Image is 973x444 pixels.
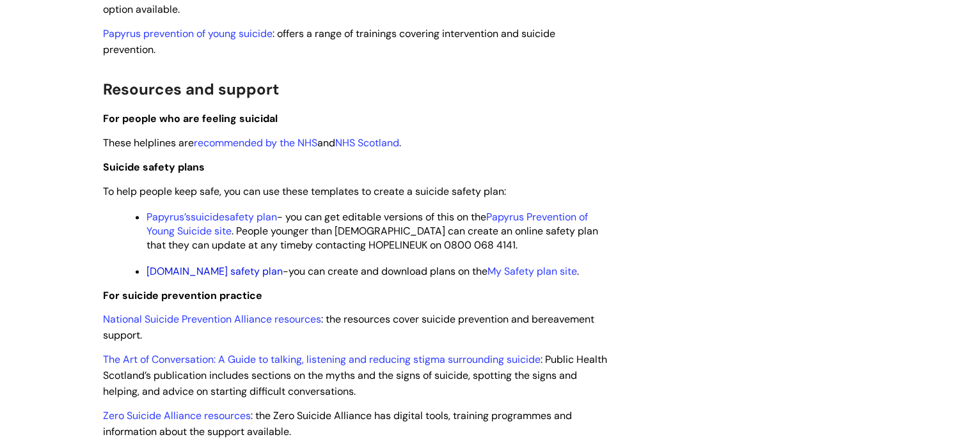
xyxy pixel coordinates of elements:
[103,312,594,342] span: : the resources cover suicide prevention and bereavement support.
[301,238,518,252] span: by contacting HOPELINEUK on 0800 068 4141.
[103,289,262,302] span: For suicide prevention practice
[103,27,273,40] a: Papyrus prevention of young suicide
[103,136,401,149] span: These helplines are and .
[103,79,279,99] span: Resources and support
[289,264,579,278] span: you can create and download plans on the .
[103,160,205,174] span: Suicide safety plans
[103,112,278,125] span: For people who are feeling suicidal
[146,224,601,252] span: People younger than [DEMOGRAPHIC_DATA] can create an online safety plan that they can update at a...
[146,210,590,238] a: Papyrus Prevention of Young Suicide site
[487,264,577,278] a: My Safety plan site
[103,409,251,422] a: Zero Suicide Alliance resources
[146,210,348,224] span: - you can get e
[335,136,399,149] a: NHS Scotland
[146,264,283,278] a: [DOMAIN_NAME] safety plan
[146,264,579,278] span: -
[194,136,317,149] a: recommended by the NHS
[103,353,541,366] a: The Art of Conversation: A Guide to talking, listening and reducing stigma surrounding suicide
[103,409,572,438] span: : the Zero Suicide Alliance has digital tools, training programmes and information about the supp...
[146,210,590,238] span: ditable versions of this on the .
[146,210,277,224] a: Papyrus’ssuicidesafety plan
[103,353,607,398] span: : Public Health Scotland’s publication includes sections on the myths and the signs of suicide, s...
[191,210,225,224] span: suicide
[103,312,321,326] a: National Suicide Prevention Alliance resources
[103,27,555,56] span: : offers a range of trainings covering intervention and suicide prevention.
[103,185,506,198] span: To help people keep safe, you can use these templates to create a suicide safety plan:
